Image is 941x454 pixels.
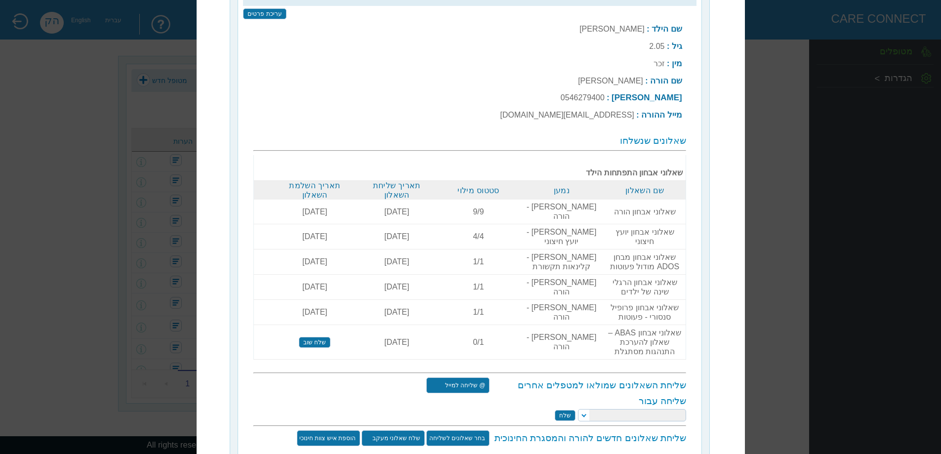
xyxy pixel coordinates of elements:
b: : [667,42,669,50]
b: שם הורה [650,76,682,85]
td: [DATE] [356,299,438,325]
td: [DATE] [356,249,438,274]
label: [PERSON_NAME] [578,77,643,85]
td: [DATE] [274,224,356,249]
b: מייל ההורה [641,110,682,120]
td: שאלוני אבחון מבחן ADOS מודול פעוטות [604,249,686,274]
td: [PERSON_NAME] - הורה [519,299,604,325]
td: 1/1 [438,299,519,325]
span: שאלונים שנשלחו [619,135,686,146]
td: 1/1 [438,249,519,274]
b: מין [672,59,682,68]
td: [PERSON_NAME] - קלינאות תקשורת [519,249,604,274]
td: [DATE] [274,249,356,274]
td: שאלוני אבחון הרגלי שינה של ילדים [604,274,686,299]
input: עריכת פרטים [243,8,286,19]
label: 2.05 [649,42,664,50]
input: שלח שוב [299,336,330,347]
b: : [636,111,639,119]
td: [PERSON_NAME] - הורה [519,200,604,224]
th: תאריך שליחת השאלון [356,180,438,200]
td: שאלוני אבחון פרופיל סנסורי - פעוטות [604,299,686,325]
td: 1/1 [438,274,519,299]
input: שלח [555,410,575,420]
td: [PERSON_NAME] - יועץ חיצוני [519,224,604,249]
b: : [647,25,649,33]
input: @ שליחה למייל [426,377,490,393]
td: [DATE] [356,200,438,224]
td: 4/4 [438,224,519,249]
b: : [607,93,609,102]
label: [EMAIL_ADDRESS][DOMAIN_NAME] [500,111,634,119]
td: [DATE] [356,224,438,249]
input: הוספת איש צוות חינוכי [297,430,360,446]
td: שאלוני אבחון הורה [604,200,686,224]
td: [DATE] [356,325,438,359]
label: [PERSON_NAME] [579,25,645,33]
b: גיל [672,41,682,51]
td: [DATE] [274,299,356,325]
td: [PERSON_NAME] - הורה [519,325,604,359]
h3: שליחת השאלונים שמולאו למטפלים אחרים [491,380,686,391]
b: שם הילד [652,24,682,34]
td: [DATE] [274,274,356,299]
th: נמען [519,180,604,200]
td: 9/9 [438,200,519,224]
b: : [645,77,648,85]
b: : [667,59,669,68]
b: [PERSON_NAME] [612,93,682,102]
td: שאלוני אבחון יועץ חיצוני [604,224,686,249]
td: שאלוני אבחון ABAS – שאלון להערכת התנהגות מסתגלת [604,325,686,359]
td: [DATE] [356,274,438,299]
td: [DATE] [274,200,356,224]
td: 0/1 [438,325,519,359]
td: [PERSON_NAME] - הורה [519,274,604,299]
th: שם השאלון [604,180,686,200]
h3: שליחה עבור [253,396,686,407]
b: שאלוני אבחון התפתחות הילד [277,158,682,177]
label: זכר [653,59,664,68]
input: שלח שאלוני מעקב [362,430,425,446]
input: בחר שאלונים לשליחה [426,430,490,446]
label: 0546279400 [561,93,605,102]
h3: שליחת שאלונים חדשים להורה והמסגרת החינוכית [491,433,686,444]
th: סטטוס מילוי [438,180,519,200]
th: תאריך השלמת השאלון [274,180,356,200]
